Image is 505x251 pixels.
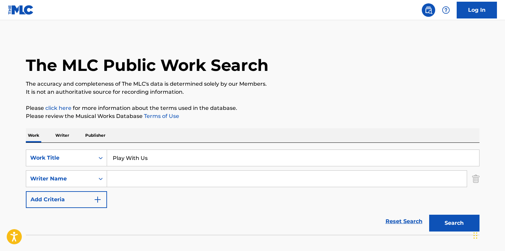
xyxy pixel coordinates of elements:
div: Trascina [473,225,477,246]
button: Search [429,215,479,232]
img: help [442,6,450,14]
p: It is not an authoritative source for recording information. [26,88,479,96]
p: Writer [53,128,71,142]
img: Delete Criterion [472,170,479,187]
a: click here [45,105,71,111]
a: Terms of Use [143,113,179,119]
div: Help [439,3,453,17]
p: Please for more information about the terms used in the database. [26,104,479,112]
p: Publisher [83,128,107,142]
a: Log In [457,2,497,18]
img: MLC Logo [8,5,34,15]
a: Public Search [422,3,435,17]
div: Widget chat [471,219,505,251]
p: Work [26,128,41,142]
div: Writer Name [30,175,91,183]
p: The accuracy and completeness of The MLC's data is determined solely by our Members. [26,80,479,88]
p: Please review the Musical Works Database [26,112,479,120]
form: Search Form [26,150,479,235]
h1: The MLC Public Work Search [26,55,268,75]
img: 9d2ae6d4665cec9f34b9.svg [94,196,102,204]
button: Add Criteria [26,191,107,208]
iframe: Chat Widget [471,219,505,251]
img: search [424,6,433,14]
div: Work Title [30,154,91,162]
a: Reset Search [382,214,426,229]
